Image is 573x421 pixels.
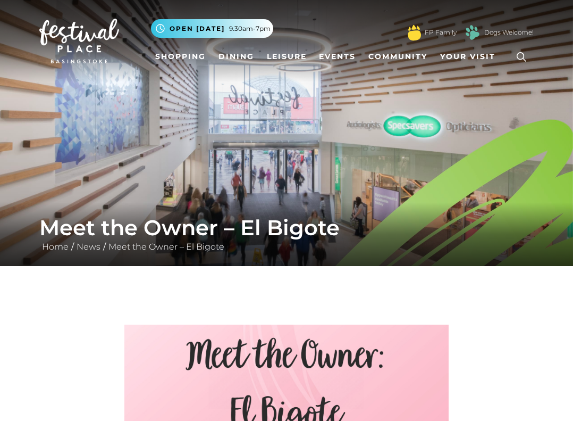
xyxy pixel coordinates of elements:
[484,28,534,37] a: Dogs Welcome!
[315,47,360,67] a: Events
[214,47,258,67] a: Dining
[229,24,271,34] span: 9.30am-7pm
[151,47,210,67] a: Shopping
[436,47,505,67] a: Your Visit
[106,242,227,252] a: Meet the Owner – El Bigote
[425,28,457,37] a: FP Family
[39,19,119,63] img: Festival Place Logo
[31,215,542,253] div: / /
[74,242,103,252] a: News
[39,215,534,241] h1: Meet the Owner – El Bigote
[364,47,432,67] a: Community
[170,24,225,34] span: Open [DATE]
[440,51,495,62] span: Your Visit
[263,47,311,67] a: Leisure
[151,19,273,38] button: Open [DATE] 9.30am-7pm
[39,242,71,252] a: Home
